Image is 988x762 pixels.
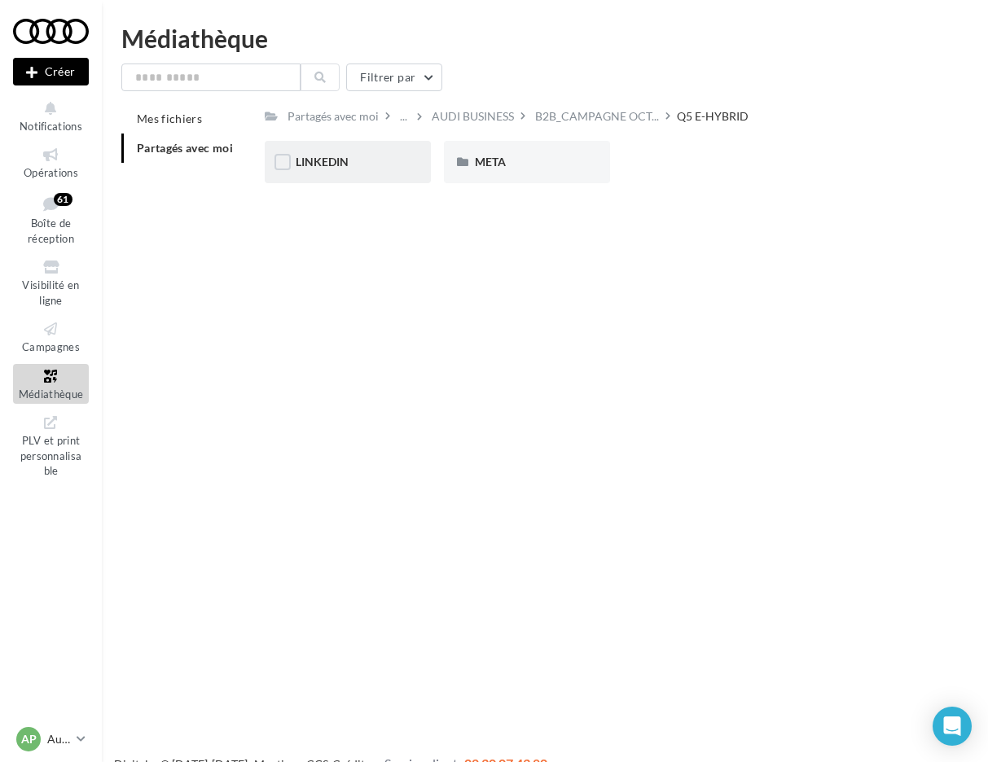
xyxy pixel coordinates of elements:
[137,112,202,125] span: Mes fichiers
[13,724,89,755] a: AP Audi PAU
[397,105,411,128] div: ...
[19,388,84,401] span: Médiathèque
[22,278,79,307] span: Visibilité en ligne
[475,155,506,169] span: META
[13,142,89,182] a: Opérations
[677,108,749,125] div: Q5 E-HYBRID
[296,155,349,169] span: LINKEDIN
[13,96,89,136] button: Notifications
[20,120,82,133] span: Notifications
[20,431,82,477] span: PLV et print personnalisable
[28,217,74,245] span: Boîte de réception
[137,141,233,155] span: Partagés avec moi
[933,707,972,746] div: Open Intercom Messenger
[21,731,37,747] span: AP
[13,317,89,357] a: Campagnes
[54,193,72,206] div: 61
[24,166,78,179] span: Opérations
[13,364,89,404] a: Médiathèque
[22,340,80,353] span: Campagnes
[288,108,379,125] div: Partagés avec moi
[13,255,89,310] a: Visibilité en ligne
[13,58,89,85] button: Créer
[432,108,514,125] div: AUDI BUSINESS
[13,190,89,249] a: Boîte de réception61
[13,58,89,85] div: Nouvelle campagne
[121,26,968,50] div: Médiathèque
[346,63,442,91] button: Filtrer par
[47,731,70,747] p: Audi PAU
[535,108,659,125] span: B2B_CAMPAGNE OCT...
[13,410,89,481] a: PLV et print personnalisable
